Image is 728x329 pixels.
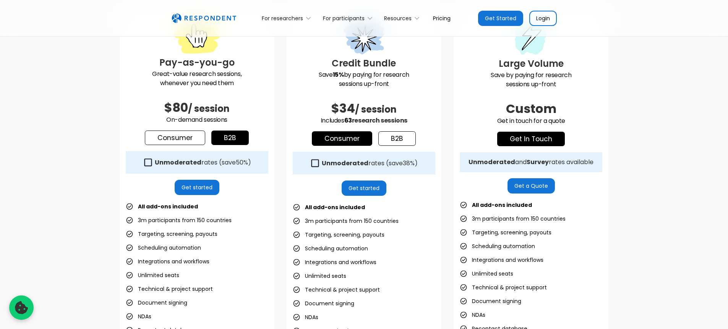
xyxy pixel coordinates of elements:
img: Untitled UI logotext [172,13,236,23]
li: 3m participants from 150 countries [460,213,566,224]
li: Integrations and workflows [293,257,376,268]
a: b2b [378,131,416,146]
li: 3m participants from 150 countries [293,216,399,226]
span: $34 [331,100,355,117]
span: 63 [344,116,352,125]
div: Resources [384,15,412,22]
strong: Survey [527,158,549,166]
strong: All add-ons included [305,203,365,211]
span: / session [188,102,230,115]
div: For researchers [262,15,303,22]
a: Consumer [312,131,372,146]
span: / session [355,103,397,116]
div: and rates available [469,158,593,166]
li: Technical & project support [126,284,213,294]
li: NDAs [460,310,485,320]
li: Document signing [126,297,187,308]
h3: Pay-as-you-go [126,56,268,69]
li: Unlimited seats [126,270,179,281]
li: Technical & project support [293,284,380,295]
a: Get started [342,181,386,196]
div: Resources [380,9,427,27]
span: Custom [506,100,556,117]
li: Document signing [293,298,354,309]
strong: Unmoderated [469,158,515,166]
a: Pricing [427,9,457,27]
a: Get Started [478,11,523,26]
h3: Large Volume [460,57,602,71]
a: Get started [175,180,219,195]
div: For researchers [258,9,318,27]
li: Document signing [460,296,521,306]
li: Unlimited seats [460,268,513,279]
div: For participants [323,15,365,22]
strong: Unmoderated [155,158,201,167]
div: rates (save ) [322,160,418,167]
li: Technical & project support [460,282,547,293]
strong: Unmoderated [322,159,368,168]
li: Unlimited seats [293,271,346,281]
li: Targeting, screening, payouts [126,229,217,239]
strong: 15% [333,70,344,79]
p: Get in touch for a quote [460,116,602,126]
span: 38% [403,159,415,168]
h3: Credit Bundle [293,56,435,70]
span: $80 [164,99,188,116]
p: Includes [293,116,435,125]
li: Scheduling automation [460,241,535,252]
a: Consumer [145,131,205,145]
a: b2b [211,131,249,145]
p: Great-value research sessions, whenever you need them [126,69,268,88]
li: Scheduling automation [126,242,201,253]
a: Get a Quote [507,178,555,194]
strong: All add-ons included [138,203,198,210]
li: Integrations and workflows [460,255,543,265]
strong: All add-ons included [472,201,532,209]
a: home [172,13,236,23]
span: 50% [236,158,248,167]
li: Targeting, screening, payouts [460,227,551,238]
p: Save by paying for research sessions up-front [293,70,435,89]
div: rates (save ) [155,159,251,166]
li: Targeting, screening, payouts [293,229,384,240]
a: get in touch [497,132,565,146]
div: For participants [318,9,379,27]
li: NDAs [126,311,151,322]
a: Login [529,11,557,26]
span: research sessions [352,116,407,125]
p: Save by paying for research sessions up-front [460,71,602,89]
li: 3m participants from 150 countries [126,215,232,226]
p: On-demand sessions [126,115,268,124]
li: Integrations and workflows [126,256,209,267]
li: Scheduling automation [293,243,368,254]
li: NDAs [293,312,318,323]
